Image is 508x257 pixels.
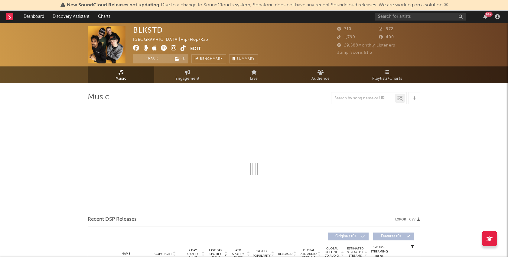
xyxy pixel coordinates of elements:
[379,35,394,39] span: 400
[375,13,466,21] input: Search for artists
[354,66,420,83] a: Playlists/Charts
[200,56,223,63] span: Benchmark
[444,3,448,8] span: Dismiss
[337,27,351,31] span: 710
[19,11,48,23] a: Dashboard
[154,66,221,83] a: Engagement
[278,252,292,256] span: Released
[106,252,146,256] div: Name
[328,233,369,240] button: Originals(0)
[171,54,189,63] span: ( 1 )
[191,54,226,63] a: Benchmark
[171,54,188,63] button: (1)
[133,26,163,34] div: BLKSTD
[250,75,258,82] span: Live
[88,216,137,223] span: Recent DSP Releases
[175,75,200,82] span: Engagement
[67,3,159,8] span: New SoundCloud Releases not updating
[311,75,330,82] span: Audience
[331,96,395,101] input: Search by song name or URL
[88,66,154,83] a: Music
[337,51,372,55] span: Jump Score: 61.3
[395,218,420,221] button: Export CSV
[379,27,393,31] span: 972
[221,66,287,83] a: Live
[116,75,127,82] span: Music
[229,54,258,63] button: Summary
[133,36,215,43] div: [GEOGRAPHIC_DATA] | Hip-Hop/Rap
[337,43,395,47] span: 29,588 Monthly Listeners
[287,66,354,83] a: Audience
[485,12,493,17] div: 99 +
[483,14,487,19] button: 99+
[237,57,255,61] span: Summary
[133,54,171,63] button: Track
[373,233,414,240] button: Features(0)
[337,35,355,39] span: 1,799
[372,75,402,82] span: Playlists/Charts
[67,3,442,8] span: : Due to a change to SoundCloud's system, Sodatone does not have any recent Soundcloud releases. ...
[190,45,201,53] button: Edit
[155,252,172,256] span: Copyright
[332,235,360,238] span: Originals ( 0 )
[377,235,405,238] span: Features ( 0 )
[48,11,94,23] a: Discovery Assistant
[94,11,115,23] a: Charts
